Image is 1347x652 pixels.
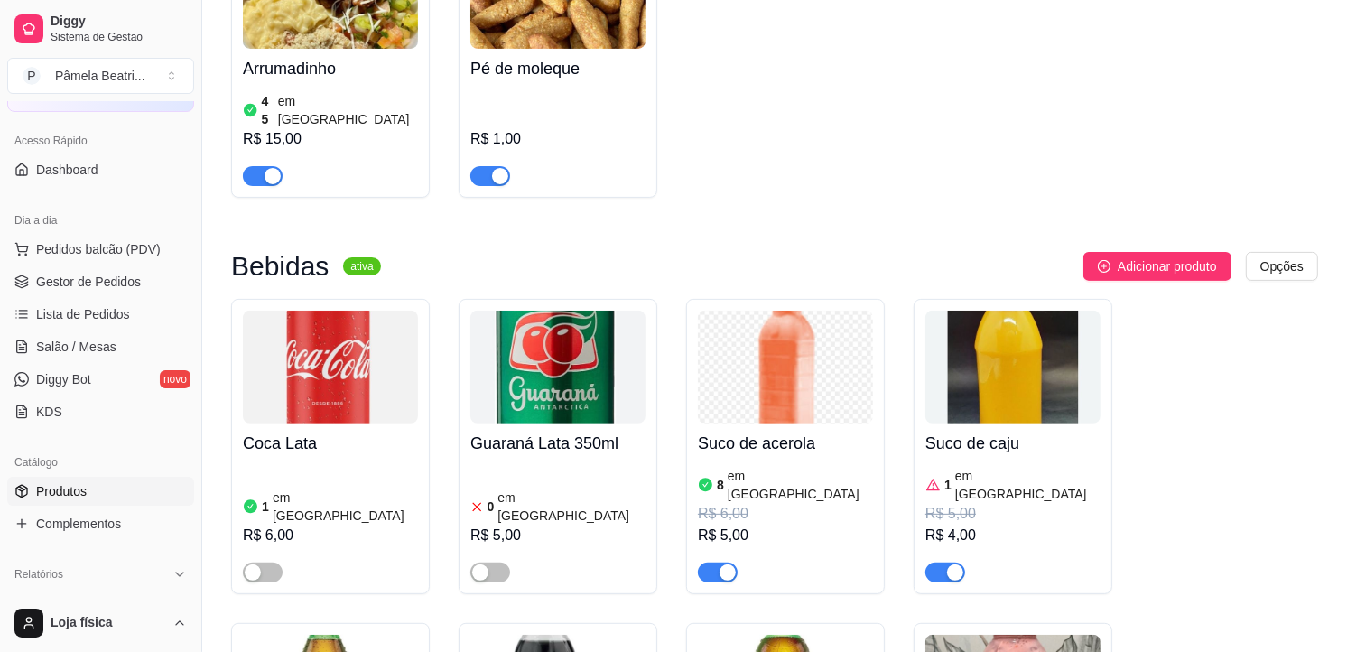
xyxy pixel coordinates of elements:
div: R$ 1,00 [470,128,646,150]
span: Diggy [51,14,187,30]
span: Complementos [36,515,121,533]
span: Lista de Pedidos [36,305,130,323]
sup: ativa [343,257,380,275]
a: Produtos [7,477,194,506]
span: KDS [36,403,62,421]
div: Catálogo [7,448,194,477]
span: Pedidos balcão (PDV) [36,240,161,258]
span: Opções [1260,256,1304,276]
span: plus-circle [1098,260,1110,273]
div: Dia a dia [7,206,194,235]
span: P [23,67,41,85]
h4: Suco de acerola [698,431,873,456]
a: KDS [7,397,194,426]
div: R$ 5,00 [925,503,1101,525]
a: Complementos [7,509,194,538]
article: em [GEOGRAPHIC_DATA] [955,467,1101,503]
h4: Guaraná Lata 350ml [470,431,646,456]
a: Diggy Botnovo [7,365,194,394]
div: R$ 5,00 [698,525,873,546]
h3: Bebidas [231,256,329,277]
a: DiggySistema de Gestão [7,7,194,51]
a: Lista de Pedidos [7,300,194,329]
h4: Suco de caju [925,431,1101,456]
button: Select a team [7,58,194,94]
button: Loja física [7,601,194,645]
img: product-image [925,311,1101,424]
span: Sistema de Gestão [51,30,187,44]
a: Dashboard [7,155,194,184]
span: Salão / Mesas [36,338,116,356]
span: Gestor de Pedidos [36,273,141,291]
span: Adicionar produto [1118,256,1217,276]
img: product-image [470,311,646,424]
a: Relatórios de vendas [7,589,194,618]
article: em [GEOGRAPHIC_DATA] [497,489,646,525]
a: Gestor de Pedidos [7,267,194,296]
div: R$ 6,00 [698,503,873,525]
article: 8 [717,476,724,494]
div: Pâmela Beatri ... [55,67,145,85]
article: 1 [262,498,269,516]
article: em [GEOGRAPHIC_DATA] [278,92,418,128]
div: R$ 5,00 [470,525,646,546]
div: Acesso Rápido [7,126,194,155]
button: Pedidos balcão (PDV) [7,235,194,264]
span: Loja física [51,615,165,631]
button: Adicionar produto [1083,252,1231,281]
h4: Coca Lata [243,431,418,456]
span: Produtos [36,482,87,500]
button: Opções [1246,252,1318,281]
article: 1 [944,476,952,494]
a: Salão / Mesas [7,332,194,361]
span: Relatórios [14,567,63,582]
div: R$ 4,00 [925,525,1101,546]
article: em [GEOGRAPHIC_DATA] [273,489,418,525]
img: product-image [243,311,418,424]
article: 45 [262,92,274,128]
article: em [GEOGRAPHIC_DATA] [728,467,873,503]
article: 0 [488,498,495,516]
h4: Arrumadinho [243,56,418,81]
img: product-image [698,311,873,424]
div: R$ 6,00 [243,525,418,546]
h4: Pé de moleque [470,56,646,81]
span: Diggy Bot [36,370,91,388]
div: R$ 15,00 [243,128,418,150]
span: Dashboard [36,161,98,179]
